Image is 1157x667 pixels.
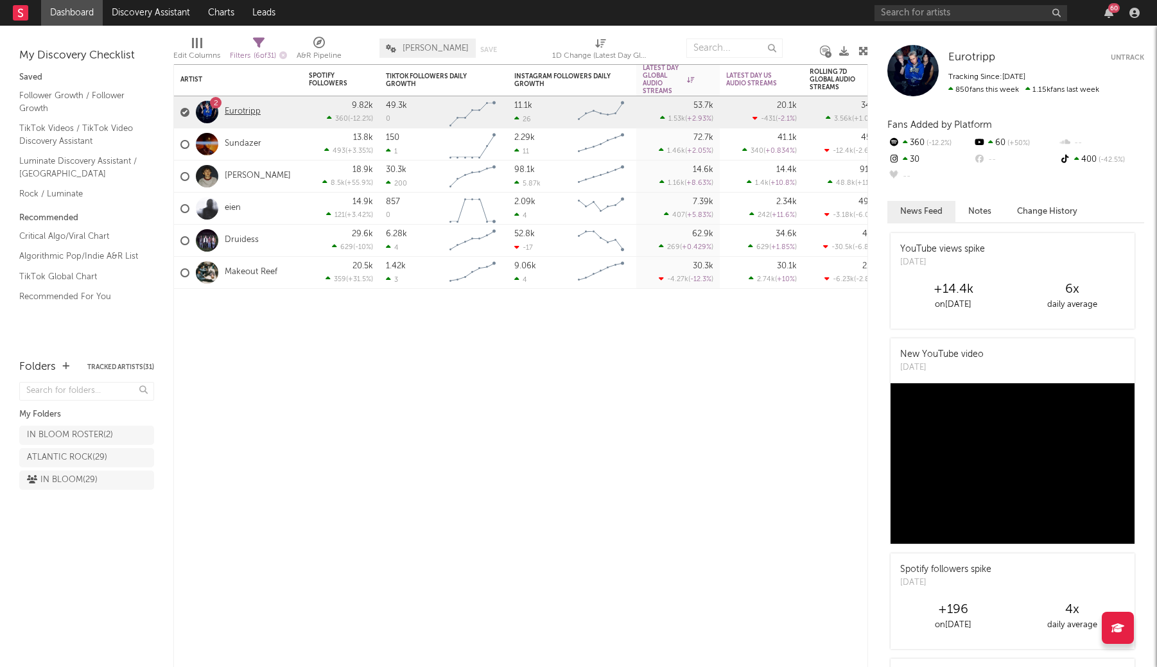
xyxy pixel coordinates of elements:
div: ( ) [664,211,713,219]
div: 26 [514,115,531,123]
div: Instagram Followers Daily Growth [514,73,611,88]
span: [PERSON_NAME] [403,44,469,53]
div: -- [887,168,973,185]
span: +3.35 % [347,148,371,155]
a: Algorithmic Pop/Indie A&R List [19,249,141,263]
span: +0.834 % [765,148,795,155]
div: 9.82k [352,101,373,110]
div: ( ) [828,178,880,187]
a: eien [225,203,241,214]
a: Eurotripp [225,107,261,117]
div: [DATE] [900,576,991,589]
div: 1.42k [386,262,406,270]
div: 91.6k [860,166,880,174]
div: 30.3k [386,166,406,174]
span: 242 [758,212,770,219]
span: 8.5k [331,180,345,187]
a: Critical Algo/Viral Chart [19,229,141,243]
div: ( ) [747,178,797,187]
div: 62.9k [692,230,713,238]
div: 49.6k [858,198,880,206]
div: 150 [386,134,399,142]
span: 340 [751,148,763,155]
div: 5.87k [514,179,541,187]
div: New YouTube video [900,348,984,361]
div: ( ) [748,243,797,251]
div: 41.1k [778,134,797,142]
span: 629 [340,244,353,251]
div: 14.6k [693,166,713,174]
div: 98.1k [514,166,535,174]
div: on [DATE] [894,297,1013,313]
div: ( ) [327,114,373,123]
div: 60 [1108,3,1120,13]
span: 493 [333,148,345,155]
div: ( ) [824,275,880,283]
div: 18.9k [352,166,373,174]
span: 1.15k fans last week [948,86,1099,94]
span: -42.5 % [1097,157,1125,164]
span: +0.429 % [682,244,711,251]
div: 7.39k [693,198,713,206]
span: +1.85 % [771,244,795,251]
div: 30.1k [777,262,797,270]
div: 360 [887,135,973,152]
span: +114 % [857,180,878,187]
span: 850 fans this week [948,86,1019,94]
a: Makeout Reef [225,267,277,278]
div: 1D Change (Latest Day Global Audio Streams) [552,48,648,64]
div: My Discovery Checklist [19,48,154,64]
div: 49.3k [386,101,407,110]
div: 857 [386,198,400,206]
span: -431 [761,116,776,123]
div: ( ) [749,275,797,283]
span: -30.5k [831,244,853,251]
div: 344k [861,101,880,110]
div: ( ) [752,114,797,123]
div: 2.34k [776,198,797,206]
svg: Chart title [444,193,501,225]
div: ( ) [659,178,713,187]
a: Follower Growth / Follower Growth [19,89,141,115]
span: -2.68 % [855,148,878,155]
div: 4 [514,211,527,220]
div: +14.4k [894,282,1013,297]
a: Luminate Discovery Assistant / [GEOGRAPHIC_DATA] [19,154,141,180]
div: 11 [514,147,529,155]
span: 269 [667,244,680,251]
svg: Chart title [444,128,501,160]
div: IN BLOOM ROSTER ( 2 ) [27,428,113,443]
div: IN BLOOM ( 29 ) [27,472,98,488]
a: Eurotripp [948,51,995,64]
svg: Chart title [572,128,630,160]
div: TikTok Followers Daily Growth [386,73,482,88]
a: Recommended For You [19,290,141,304]
div: Artist [180,76,277,83]
a: IN BLOOM ROSTER(2) [19,426,154,445]
div: Saved [19,70,154,85]
span: 1.4k [755,180,769,187]
div: [DATE] [900,256,985,269]
div: 0 [386,212,390,219]
a: IN BLOOM(29) [19,471,154,490]
a: Druidess [225,235,259,246]
div: 4 [386,243,399,252]
div: 400 [1059,152,1144,168]
span: 48.8k [836,180,855,187]
div: Latest Day Global Audio Streams [643,64,694,95]
div: on [DATE] [894,618,1013,633]
div: A&R Pipeline [297,32,342,69]
span: +55.9 % [347,180,371,187]
span: -6.02 % [855,212,878,219]
div: 34.6k [776,230,797,238]
div: 72.7k [693,134,713,142]
span: -12.2 % [350,116,371,123]
div: daily average [1013,618,1131,633]
span: ( 6 of 31 ) [254,53,276,60]
svg: Chart title [572,257,630,289]
span: 360 [335,116,348,123]
div: 11.1k [514,101,532,110]
div: 9.06k [514,262,536,270]
span: -10 % [355,244,371,251]
div: 20.5k [352,262,373,270]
